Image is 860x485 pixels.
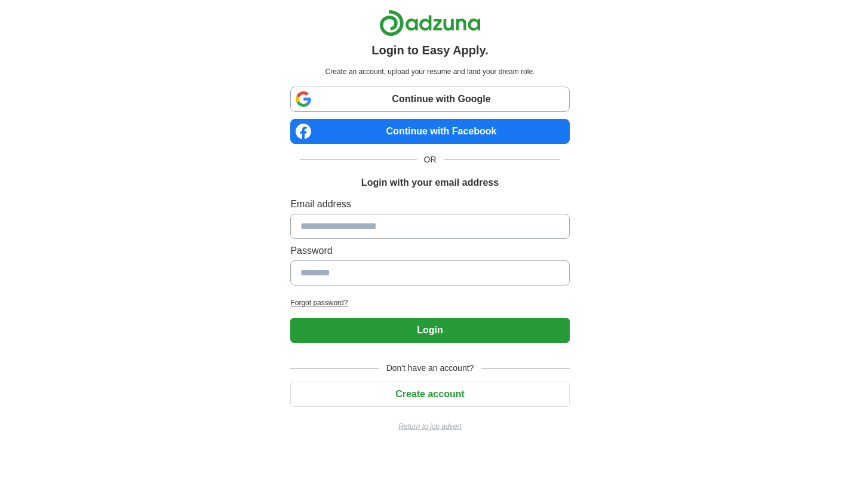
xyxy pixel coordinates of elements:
a: Forgot password? [290,297,569,308]
span: Don't have an account? [379,362,481,375]
button: Login [290,318,569,343]
p: Create an account, upload your resume and land your dream role. [293,66,567,77]
label: Password [290,244,569,258]
a: Continue with Google [290,87,569,112]
h1: Login with your email address [361,176,499,190]
span: OR [417,154,444,166]
h1: Login to Easy Apply. [371,41,489,59]
a: Return to job advert [290,421,569,432]
button: Create account [290,382,569,407]
a: Continue with Facebook [290,119,569,144]
label: Email address [290,197,569,211]
img: Adzuna logo [379,10,481,36]
a: Create account [290,389,569,399]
